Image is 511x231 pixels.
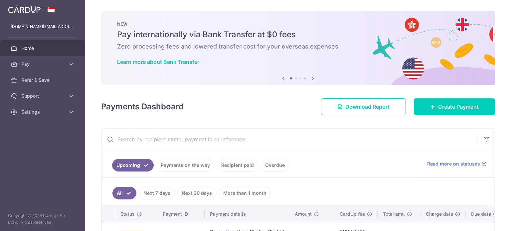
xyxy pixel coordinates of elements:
[383,211,405,217] span: Total amt.
[21,45,65,52] span: Home
[340,211,365,217] span: CardUp fee
[101,11,495,85] img: Bank transfer banner
[471,211,491,217] span: Due date
[11,23,75,30] p: [DOMAIN_NAME][EMAIL_ADDRESS][DOMAIN_NAME]
[426,211,453,217] span: Charge date
[261,159,289,172] a: Overdue
[120,211,135,217] span: Status
[205,205,289,223] th: Payment details
[177,187,216,199] a: Next 30 days
[117,43,479,51] h6: Zero processing fees and lowered transfer cost for your overseas expenses
[219,187,271,199] a: More than 1 month
[321,98,406,115] a: Download Report
[21,93,65,99] span: Support
[117,21,479,27] p: NEW
[117,58,199,65] a: Learn more about Bank Transfer
[345,103,390,111] span: Download Report
[101,101,184,113] h4: Payments Dashboard
[438,103,479,111] span: Create Payment
[112,187,136,199] a: All
[8,5,41,13] img: CardUp
[21,109,65,115] span: Settings
[156,159,214,172] a: Payments on the way
[21,61,65,67] span: Pay
[101,129,479,150] input: Search by recipient name, payment id or reference
[21,77,65,83] span: Refer & Save
[139,187,175,199] a: Next 7 days
[112,159,154,172] a: Upcoming
[117,29,479,40] h5: Pay internationally via Bank Transfer at $0 fees
[414,98,495,115] a: Create Payment
[427,161,487,167] a: Read more on statuses
[295,211,312,217] span: Amount
[157,205,205,223] th: Payment ID
[427,161,480,167] span: Read more on statuses
[217,159,258,172] a: Recipient paid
